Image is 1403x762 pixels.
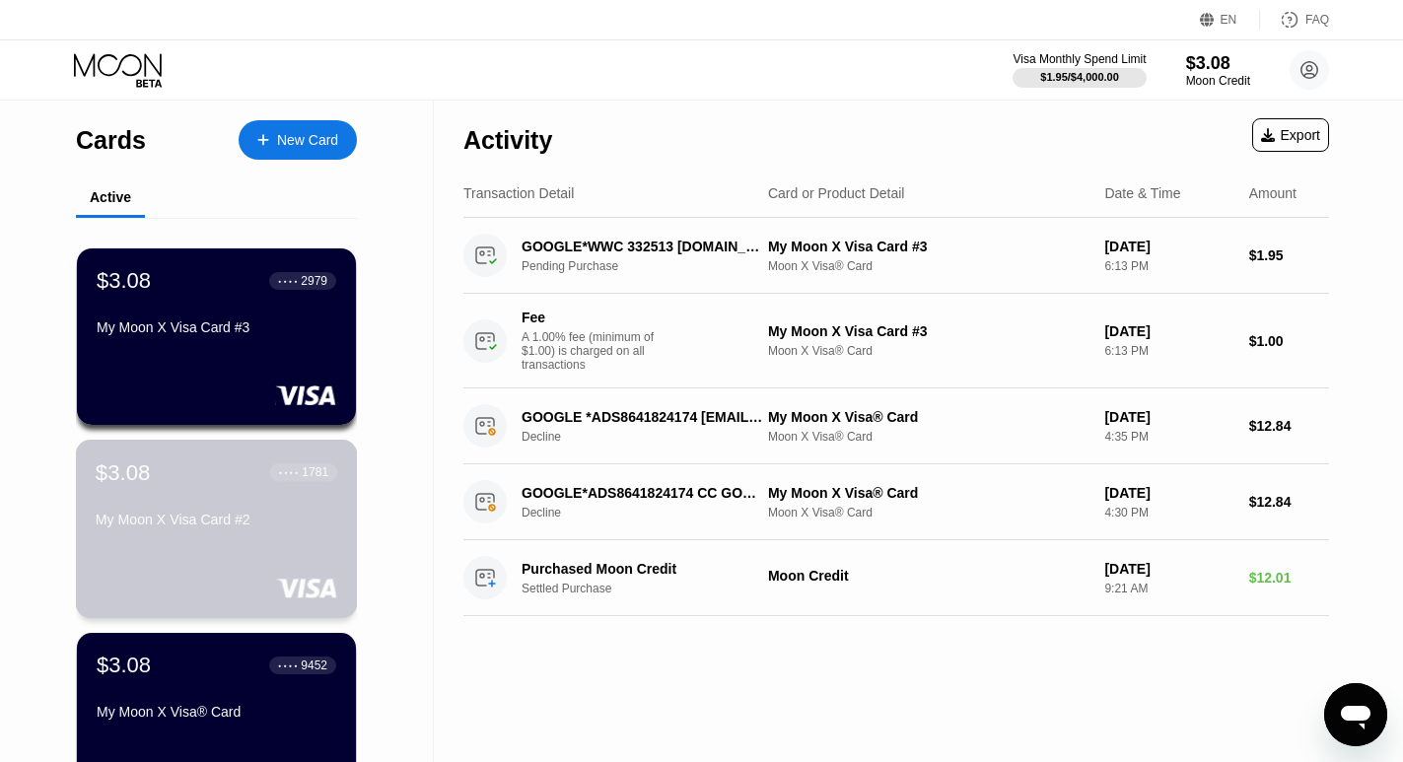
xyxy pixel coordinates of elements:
[522,561,763,577] div: Purchased Moon Credit
[1305,13,1329,27] div: FAQ
[1104,506,1232,520] div: 4:30 PM
[1221,13,1237,27] div: EN
[279,469,299,475] div: ● ● ● ●
[77,441,356,617] div: $3.08● ● ● ●1781My Moon X Visa Card #2
[97,704,336,720] div: My Moon X Visa® Card
[1104,485,1232,501] div: [DATE]
[301,274,327,288] div: 2979
[768,323,1088,339] div: My Moon X Visa Card #3
[1040,71,1119,83] div: $1.95 / $4,000.00
[768,185,905,201] div: Card or Product Detail
[1013,52,1146,88] div: Visa Monthly Spend Limit$1.95/$4,000.00
[522,582,782,595] div: Settled Purchase
[522,506,782,520] div: Decline
[97,268,151,294] div: $3.08
[463,294,1329,388] div: FeeA 1.00% fee (minimum of $1.00) is charged on all transactionsMy Moon X Visa Card #3Moon X Visa...
[768,430,1088,444] div: Moon X Visa® Card
[1104,344,1232,358] div: 6:13 PM
[768,344,1088,358] div: Moon X Visa® Card
[1104,259,1232,273] div: 6:13 PM
[1249,494,1329,510] div: $12.84
[1249,247,1329,263] div: $1.95
[1324,683,1387,746] iframe: Nút để khởi chạy cửa sổ nhắn tin
[522,409,763,425] div: GOOGLE *ADS8641824174 [EMAIL_ADDRESS]
[1260,10,1329,30] div: FAQ
[1249,185,1297,201] div: Amount
[463,388,1329,464] div: GOOGLE *ADS8641824174 [EMAIL_ADDRESS]DeclineMy Moon X Visa® CardMoon X Visa® Card[DATE]4:35 PM$12.84
[1104,430,1232,444] div: 4:35 PM
[76,126,146,155] div: Cards
[278,278,298,284] div: ● ● ● ●
[768,568,1088,584] div: Moon Credit
[1186,53,1250,88] div: $3.08Moon Credit
[522,259,782,273] div: Pending Purchase
[1249,418,1329,434] div: $12.84
[522,330,669,372] div: A 1.00% fee (minimum of $1.00) is charged on all transactions
[96,459,151,485] div: $3.08
[1249,570,1329,586] div: $12.01
[1186,53,1250,74] div: $3.08
[302,465,328,479] div: 1781
[278,662,298,668] div: ● ● ● ●
[239,120,357,160] div: New Card
[463,464,1329,540] div: GOOGLE*ADS8641824174 CC GOOGLE.COMUSDeclineMy Moon X Visa® CardMoon X Visa® Card[DATE]4:30 PM$12.84
[277,132,338,149] div: New Card
[463,185,574,201] div: Transaction Detail
[463,540,1329,616] div: Purchased Moon CreditSettled PurchaseMoon Credit[DATE]9:21 AM$12.01
[768,506,1088,520] div: Moon X Visa® Card
[463,218,1329,294] div: GOOGLE*WWC 332513 [DOMAIN_NAME][URL][GEOGRAPHIC_DATA]Pending PurchaseMy Moon X Visa Card #3Moon X...
[77,248,356,425] div: $3.08● ● ● ●2979My Moon X Visa Card #3
[301,658,327,672] div: 9452
[768,485,1088,501] div: My Moon X Visa® Card
[522,239,763,254] div: GOOGLE*WWC 332513 [DOMAIN_NAME][URL][GEOGRAPHIC_DATA]
[1104,409,1232,425] div: [DATE]
[522,430,782,444] div: Decline
[1104,582,1232,595] div: 9:21 AM
[1104,561,1232,577] div: [DATE]
[90,189,131,205] div: Active
[522,310,660,325] div: Fee
[463,126,552,155] div: Activity
[97,653,151,678] div: $3.08
[1104,239,1232,254] div: [DATE]
[1104,323,1232,339] div: [DATE]
[1200,10,1260,30] div: EN
[1252,118,1329,152] div: Export
[1186,74,1250,88] div: Moon Credit
[1104,185,1180,201] div: Date & Time
[768,409,1088,425] div: My Moon X Visa® Card
[1261,127,1320,143] div: Export
[1249,333,1329,349] div: $1.00
[96,512,337,527] div: My Moon X Visa Card #2
[522,485,763,501] div: GOOGLE*ADS8641824174 CC GOOGLE.COMUS
[1013,52,1146,66] div: Visa Monthly Spend Limit
[97,319,336,335] div: My Moon X Visa Card #3
[768,259,1088,273] div: Moon X Visa® Card
[768,239,1088,254] div: My Moon X Visa Card #3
